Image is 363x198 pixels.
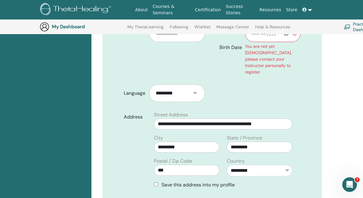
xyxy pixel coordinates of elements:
label: City [154,134,163,142]
a: Courses & Seminars [150,1,193,19]
a: Certification [192,4,223,16]
label: Birth Date [215,42,245,53]
span: Save this address into my profile [162,182,235,188]
label: State / Province [227,134,262,142]
a: Resources [257,4,284,16]
a: About [133,4,150,16]
a: Message Center [216,24,249,34]
img: logo.png [40,3,113,17]
span: 7 [355,177,360,182]
iframe: Intercom live chat [342,177,357,192]
img: generic-user-icon.jpg [40,22,49,32]
h3: My Dashboard [52,24,113,30]
label: Postal / Zip Code [154,157,192,165]
img: chalkboard-teacher.svg [344,24,351,29]
a: My ThetaLearning [127,24,164,34]
label: Street Address [154,111,188,118]
a: Success Stories [223,1,257,19]
a: Help & Resources [255,24,290,34]
a: Store [284,4,300,16]
label: Address [119,111,150,123]
div: You are not yet [DEMOGRAPHIC_DATA], please contact your Instructor personally to register. [245,43,301,75]
a: Following [170,24,188,34]
label: Language [119,87,149,99]
a: Wishlist [194,24,211,34]
label: Country [227,157,245,165]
